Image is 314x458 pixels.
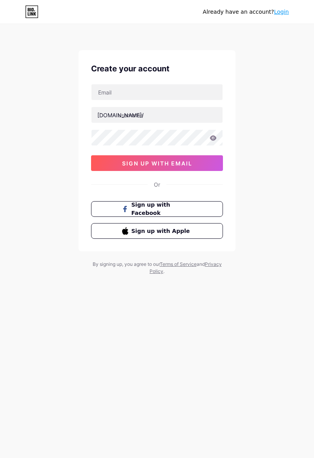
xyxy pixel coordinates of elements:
[91,84,223,100] input: Email
[131,227,192,235] span: Sign up with Apple
[203,8,289,16] div: Already have an account?
[90,261,224,275] div: By signing up, you agree to our and .
[274,9,289,15] a: Login
[91,107,223,123] input: username
[160,261,197,267] a: Terms of Service
[154,180,160,189] div: Or
[91,223,223,239] button: Sign up with Apple
[91,201,223,217] button: Sign up with Facebook
[131,201,192,217] span: Sign up with Facebook
[91,63,223,75] div: Create your account
[97,111,144,119] div: [DOMAIN_NAME]/
[122,160,192,167] span: sign up with email
[91,155,223,171] button: sign up with email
